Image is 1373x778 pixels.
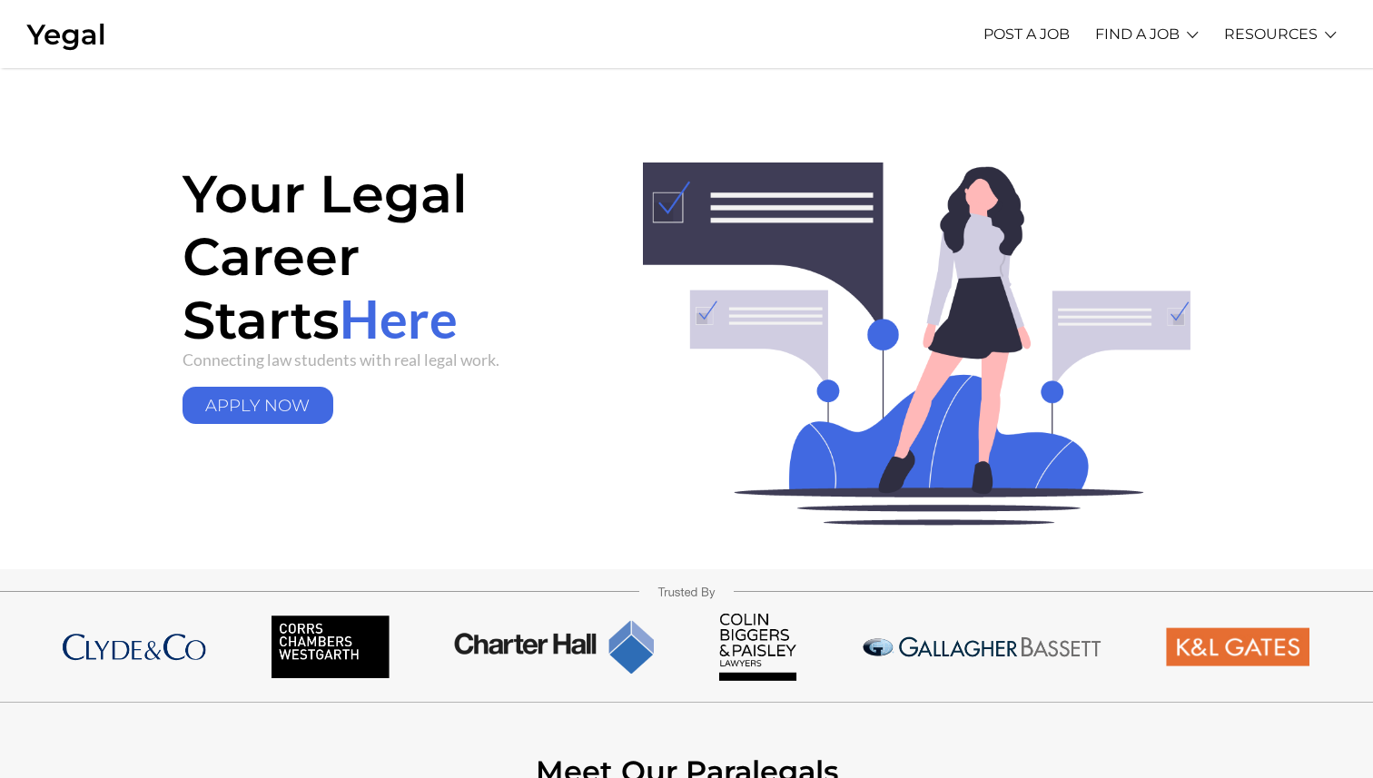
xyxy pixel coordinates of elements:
[614,162,1190,526] img: header-img
[1095,9,1180,59] a: FIND A JOB
[983,9,1070,59] a: POST A JOB
[183,162,587,350] h1: Your Legal Career Starts
[1224,9,1318,59] a: RESOURCES
[183,387,333,424] a: APPLY NOW
[183,350,587,369] p: Connecting law students with real legal work.
[340,287,458,350] span: Here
